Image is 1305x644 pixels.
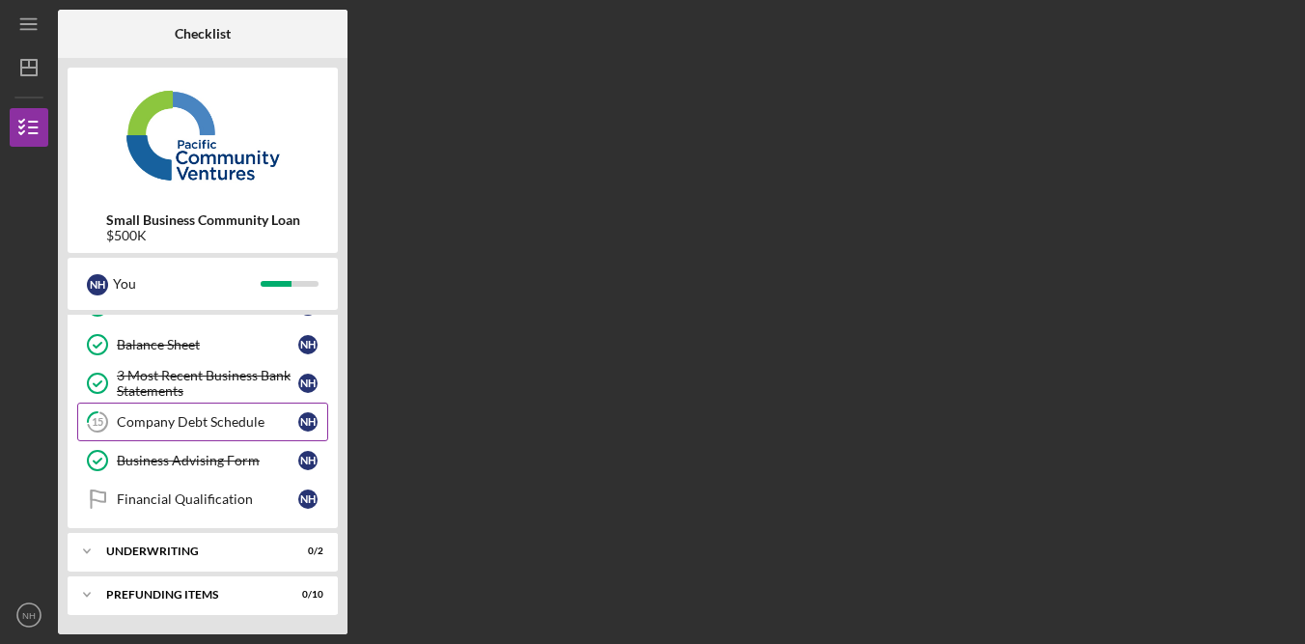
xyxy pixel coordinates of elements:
[117,414,298,430] div: Company Debt Schedule
[22,610,36,621] text: NH
[106,546,275,557] div: Underwriting
[289,546,323,557] div: 0 / 2
[175,26,231,42] b: Checklist
[77,325,328,364] a: Balance SheetNH
[77,403,328,441] a: 15Company Debt ScheduleNH
[117,368,298,399] div: 3 Most Recent Business Bank Statements
[113,267,261,300] div: You
[106,212,300,228] b: Small Business Community Loan
[106,589,275,601] div: Prefunding Items
[117,453,298,468] div: Business Advising Form
[92,416,103,429] tspan: 15
[10,596,48,634] button: NH
[68,77,338,193] img: Product logo
[298,490,318,509] div: N H
[87,274,108,295] div: N H
[117,491,298,507] div: Financial Qualification
[77,364,328,403] a: 3 Most Recent Business Bank StatementsNH
[298,335,318,354] div: N H
[77,480,328,518] a: Financial QualificationNH
[289,589,323,601] div: 0 / 10
[298,451,318,470] div: N H
[77,441,328,480] a: Business Advising FormNH
[298,374,318,393] div: N H
[298,412,318,432] div: N H
[106,228,300,243] div: $500K
[117,337,298,352] div: Balance Sheet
